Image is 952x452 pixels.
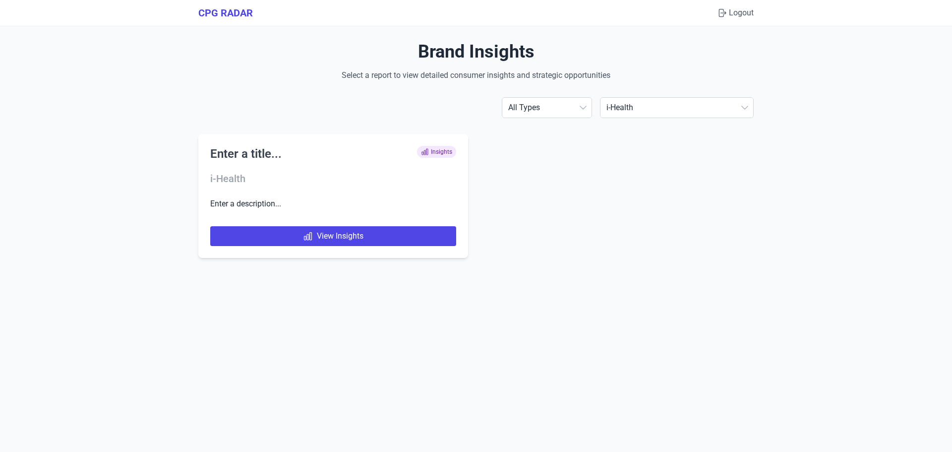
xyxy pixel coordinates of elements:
button: Logout [717,7,754,19]
p: Enter a description... [210,197,456,210]
a: CPG RADAR [198,6,253,20]
h2: Enter a title... [210,146,282,162]
h3: i-Health [210,172,456,186]
span: Insights [417,146,456,158]
h1: Brand Insights [198,42,754,62]
p: Select a report to view detailed consumer insights and strategic opportunities [309,69,643,81]
a: View Insights [210,226,456,246]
